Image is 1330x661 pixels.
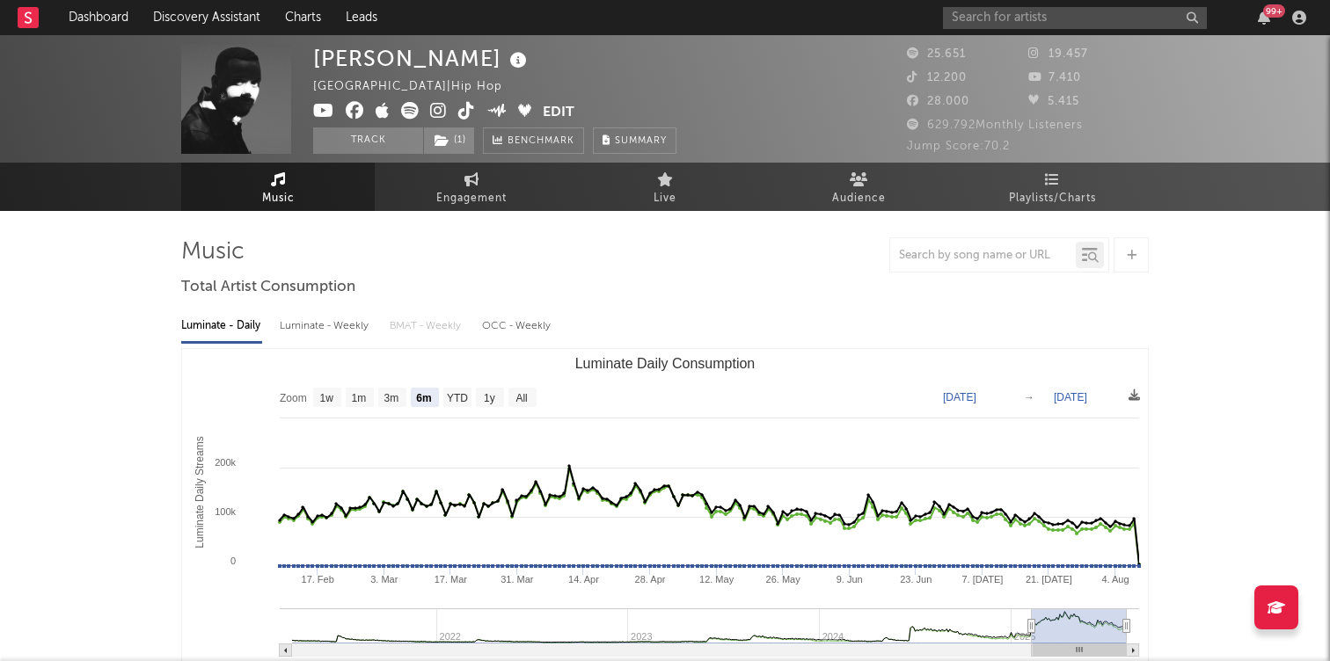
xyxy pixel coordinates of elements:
[907,141,1010,152] span: Jump Score: 70.2
[1054,391,1087,403] text: [DATE]
[313,44,531,73] div: [PERSON_NAME]
[762,163,955,211] a: Audience
[515,392,527,404] text: All
[1028,48,1088,60] span: 19.457
[181,277,355,298] span: Total Artist Consumption
[961,574,1003,585] text: 7. [DATE]
[1026,574,1072,585] text: 21. [DATE]
[1101,574,1129,585] text: 4. Aug
[907,96,969,107] span: 28.000
[280,392,307,404] text: Zoom
[302,574,334,585] text: 17. Feb
[352,392,367,404] text: 1m
[832,188,886,209] span: Audience
[900,574,932,585] text: 23. Jun
[215,506,236,517] text: 100k
[181,311,262,341] div: Luminate - Daily
[907,48,966,60] span: 25.651
[615,136,667,146] span: Summary
[943,391,976,403] text: [DATE]
[1258,11,1270,25] button: 99+
[593,127,676,154] button: Summary
[575,356,756,371] text: Luminate Daily Consumption
[215,457,236,468] text: 200k
[568,574,599,585] text: 14. Apr
[384,392,399,404] text: 3m
[543,102,574,124] button: Edit
[435,574,468,585] text: 17. Mar
[907,72,967,84] span: 12.200
[320,392,334,404] text: 1w
[484,392,495,404] text: 1y
[654,188,676,209] span: Live
[1009,188,1096,209] span: Playlists/Charts
[699,574,734,585] text: 12. May
[483,127,584,154] a: Benchmark
[416,392,431,404] text: 6m
[501,574,534,585] text: 31. Mar
[424,127,474,154] button: (1)
[482,311,552,341] div: OCC - Weekly
[280,311,372,341] div: Luminate - Weekly
[194,436,206,548] text: Luminate Daily Streams
[568,163,762,211] a: Live
[635,574,666,585] text: 28. Apr
[181,163,375,211] a: Music
[447,392,468,404] text: YTD
[943,7,1207,29] input: Search for artists
[436,188,507,209] span: Engagement
[375,163,568,211] a: Engagement
[837,574,863,585] text: 9. Jun
[890,249,1076,263] input: Search by song name or URL
[313,76,522,98] div: [GEOGRAPHIC_DATA] | Hip Hop
[423,127,475,154] span: ( 1 )
[766,574,801,585] text: 26. May
[262,188,295,209] span: Music
[508,131,574,152] span: Benchmark
[313,127,423,154] button: Track
[230,556,236,566] text: 0
[1028,96,1079,107] span: 5.415
[1024,391,1034,403] text: →
[907,120,1083,131] span: 629.792 Monthly Listeners
[1263,4,1285,18] div: 99 +
[1028,72,1081,84] span: 7.410
[370,574,398,585] text: 3. Mar
[955,163,1149,211] a: Playlists/Charts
